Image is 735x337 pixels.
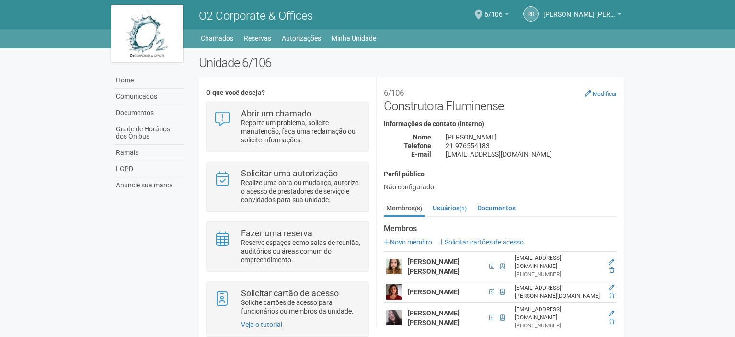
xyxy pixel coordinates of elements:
[199,56,624,70] h2: Unidade 6/106
[430,201,469,215] a: Usuários(1)
[214,229,361,264] a: Fazer uma reserva Reserve espaços como salas de reunião, auditórios ou áreas comum do empreendime...
[459,205,467,212] small: (1)
[484,1,503,18] span: 6/106
[515,254,602,270] div: [EMAIL_ADDRESS][DOMAIN_NAME]
[114,89,184,105] a: Comunicados
[241,108,311,118] strong: Abrir um chamado
[241,178,361,204] p: Realize uma obra ou mudança, autorize o acesso de prestadores de serviço e convidados para sua un...
[384,171,617,178] h4: Perfil público
[241,228,312,238] strong: Fazer uma reserva
[114,105,184,121] a: Documentos
[114,72,184,89] a: Home
[438,238,524,246] a: Solicitar cartões de acesso
[384,238,432,246] a: Novo membro
[438,133,624,141] div: [PERSON_NAME]
[214,109,361,144] a: Abrir um chamado Reporte um problema, solicite manutenção, faça uma reclamação ou solicite inform...
[515,322,602,330] div: [PHONE_NUMBER]
[404,142,431,150] strong: Telefone
[384,201,425,217] a: Membros(8)
[438,141,624,150] div: 21-976554183
[515,305,602,322] div: [EMAIL_ADDRESS][DOMAIN_NAME]
[515,284,602,300] div: [EMAIL_ADDRESS][PERSON_NAME][DOMAIN_NAME]
[523,6,539,22] a: RR
[609,292,614,299] a: Excluir membro
[114,121,184,145] a: Grade de Horários dos Ônibus
[111,5,183,62] img: logo.jpg
[282,32,321,45] a: Autorizações
[241,298,361,315] p: Solicite cartões de acesso para funcionários ou membros da unidade.
[438,150,624,159] div: [EMAIL_ADDRESS][DOMAIN_NAME]
[114,177,184,193] a: Anuncie sua marca
[384,88,404,98] small: 6/106
[609,267,614,274] a: Excluir membro
[384,224,617,233] strong: Membros
[386,284,402,300] img: user.png
[408,288,459,296] strong: [PERSON_NAME]
[114,145,184,161] a: Ramais
[241,321,282,328] a: Veja o tutorial
[411,151,431,158] strong: E-mail
[484,12,509,20] a: 6/106
[206,89,368,96] h4: O que você deseja?
[214,289,361,315] a: Solicitar cartão de acesso Solicite cartões de acesso para funcionários ou membros da unidade.
[241,118,361,144] p: Reporte um problema, solicite manutenção, faça uma reclamação ou solicite informações.
[609,318,614,325] a: Excluir membro
[408,258,459,275] strong: [PERSON_NAME] [PERSON_NAME]
[244,32,271,45] a: Reservas
[543,1,615,18] span: Renato Rabello Ribeiro
[241,288,339,298] strong: Solicitar cartão de acesso
[199,9,313,23] span: O2 Corporate & Offices
[609,259,614,266] a: Editar membro
[515,270,602,279] div: [PHONE_NUMBER]
[475,201,518,215] a: Documentos
[609,310,614,317] a: Editar membro
[214,169,361,204] a: Solicitar uma autorização Realize uma obra ou mudança, autorize o acesso de prestadores de serviç...
[384,183,617,191] div: Não configurado
[543,12,621,20] a: [PERSON_NAME] [PERSON_NAME]
[415,205,422,212] small: (8)
[386,259,402,274] img: user.png
[585,90,617,97] a: Modificar
[241,168,338,178] strong: Solicitar uma autorização
[408,309,459,326] strong: [PERSON_NAME] [PERSON_NAME]
[413,133,431,141] strong: Nome
[384,84,617,113] h2: Construtora Fluminense
[201,32,233,45] a: Chamados
[384,120,617,128] h4: Informações de contato (interno)
[241,238,361,264] p: Reserve espaços como salas de reunião, auditórios ou áreas comum do empreendimento.
[593,91,617,97] small: Modificar
[386,310,402,325] img: user.png
[114,161,184,177] a: LGPD
[332,32,376,45] a: Minha Unidade
[609,284,614,291] a: Editar membro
